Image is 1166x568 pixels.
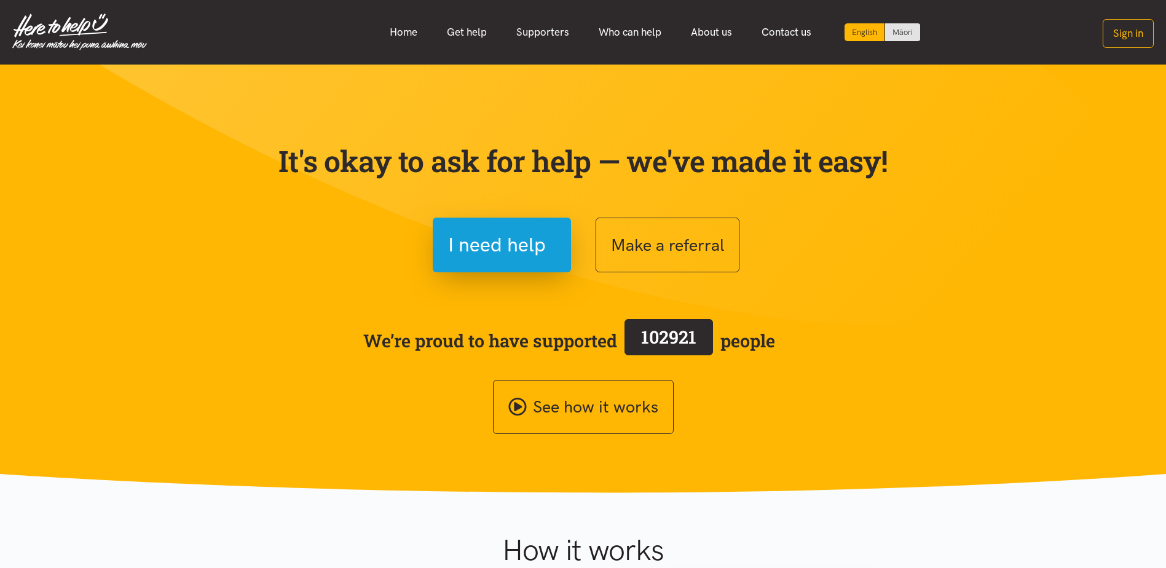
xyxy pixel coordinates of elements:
[432,19,502,45] a: Get help
[845,23,885,41] div: Current language
[448,229,546,261] span: I need help
[493,380,674,435] a: See how it works
[596,218,739,272] button: Make a referral
[747,19,826,45] a: Contact us
[845,23,921,41] div: Language toggle
[12,14,147,50] img: Home
[276,143,891,179] p: It's okay to ask for help — we've made it easy!
[433,218,571,272] button: I need help
[363,317,775,365] span: We’re proud to have supported people
[1103,19,1154,48] button: Sign in
[375,19,432,45] a: Home
[885,23,920,41] a: Switch to Te Reo Māori
[617,317,720,365] a: 102921
[676,19,747,45] a: About us
[382,532,784,568] h1: How it works
[502,19,584,45] a: Supporters
[584,19,676,45] a: Who can help
[641,325,696,349] span: 102921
